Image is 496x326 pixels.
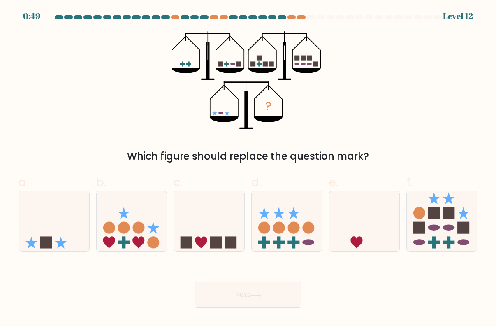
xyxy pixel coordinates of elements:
[251,174,261,190] span: d.
[406,174,412,190] span: f.
[23,149,473,164] div: Which figure should replace the question mark?
[443,10,473,22] div: Level 12
[195,282,301,308] button: Next
[329,174,338,190] span: e.
[19,174,28,190] span: a.
[23,10,40,22] div: 0:49
[174,174,183,190] span: c.
[96,174,106,190] span: b.
[265,98,271,114] tspan: ?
